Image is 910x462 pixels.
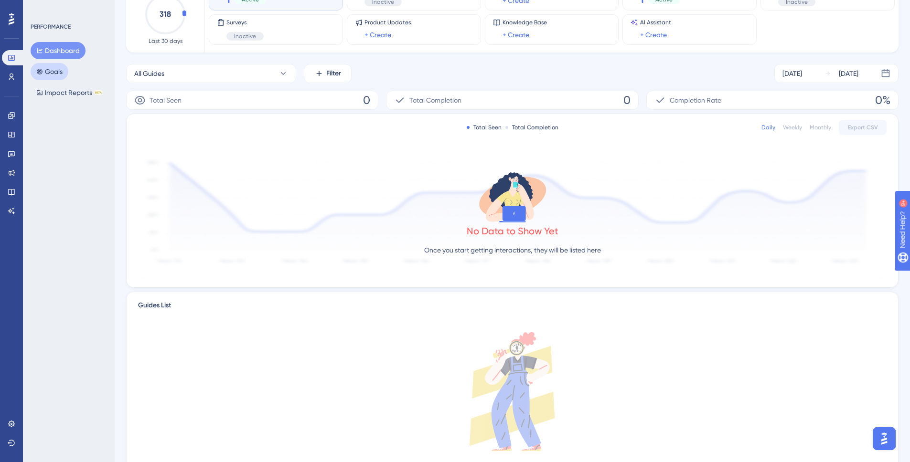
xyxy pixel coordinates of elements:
[503,19,547,26] span: Knowledge Base
[31,84,108,101] button: Impact ReportsBETA
[503,29,529,41] a: + Create
[31,63,68,80] button: Goals
[150,94,182,106] span: Total Seen
[409,94,461,106] span: Total Completion
[326,68,341,79] span: Filter
[870,424,899,453] iframe: UserGuiding AI Assistant Launcher
[505,124,558,131] div: Total Completion
[467,224,558,238] div: No Data to Show Yet
[839,68,858,79] div: [DATE]
[761,124,775,131] div: Daily
[160,10,171,19] text: 318
[467,124,502,131] div: Total Seen
[670,94,721,106] span: Completion Rate
[138,300,171,317] span: Guides List
[424,244,601,256] p: Once you start getting interactions, they will be listed here
[126,64,296,83] button: All Guides
[31,23,71,31] div: PERFORMANCE
[640,19,671,26] span: AI Assistant
[363,93,370,108] span: 0
[810,124,831,131] div: Monthly
[839,120,887,135] button: Export CSV
[875,93,890,108] span: 0%
[364,29,391,41] a: + Create
[364,19,411,26] span: Product Updates
[640,29,667,41] a: + Create
[65,5,71,12] div: 9+
[94,90,103,95] div: BETA
[149,37,182,45] span: Last 30 days
[623,93,631,108] span: 0
[226,19,264,26] span: Surveys
[234,32,256,40] span: Inactive
[31,42,86,59] button: Dashboard
[782,68,802,79] div: [DATE]
[304,64,352,83] button: Filter
[783,124,802,131] div: Weekly
[848,124,878,131] span: Export CSV
[134,68,164,79] span: All Guides
[22,2,60,14] span: Need Help?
